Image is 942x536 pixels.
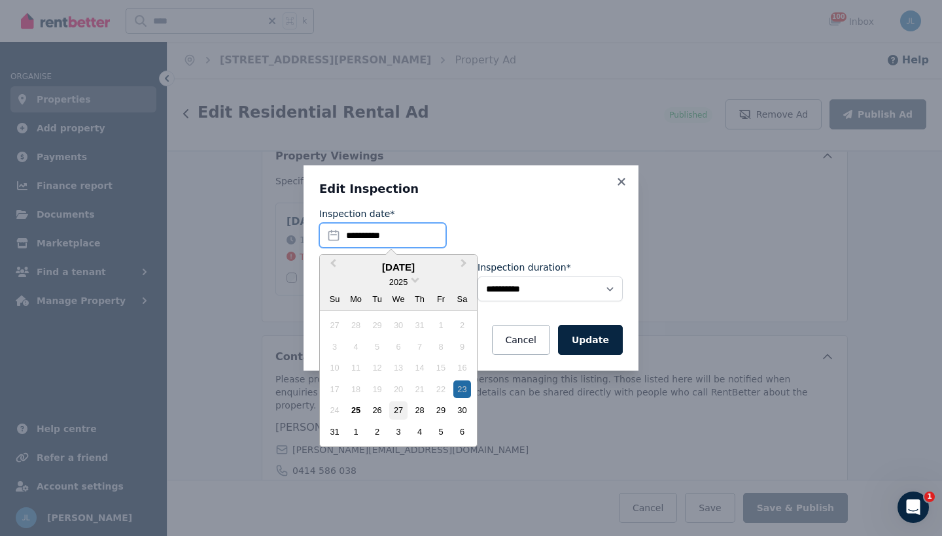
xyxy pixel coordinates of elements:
[389,359,407,377] div: Not available Wednesday, August 13th, 2025
[389,277,408,287] span: 2025
[455,256,476,277] button: Next Month
[347,290,365,308] div: Mo
[326,380,343,398] div: Not available Sunday, August 17th, 2025
[389,338,407,356] div: Not available Wednesday, August 6th, 2025
[432,423,449,441] div: Choose Friday, September 5th, 2025
[321,256,342,277] button: Previous Month
[898,492,929,523] iframe: Intercom live chat
[453,380,471,398] div: Not available Saturday, August 23rd, 2025
[411,423,428,441] div: Choose Thursday, September 4th, 2025
[347,380,365,398] div: Not available Monday, August 18th, 2025
[389,380,407,398] div: Not available Wednesday, August 20th, 2025
[411,359,428,377] div: Not available Thursday, August 14th, 2025
[326,401,343,419] div: Not available Sunday, August 24th, 2025
[411,401,428,419] div: Choose Thursday, August 28th, 2025
[347,423,365,441] div: Choose Monday, September 1st, 2025
[432,290,449,308] div: Fr
[453,359,471,377] div: Not available Saturday, August 16th, 2025
[324,315,472,443] div: month 2025-08
[368,401,386,419] div: Choose Tuesday, August 26th, 2025
[347,401,365,419] div: Choose Monday, August 25th, 2025
[368,380,386,398] div: Not available Tuesday, August 19th, 2025
[453,423,471,441] div: Choose Saturday, September 6th, 2025
[432,338,449,356] div: Not available Friday, August 8th, 2025
[368,316,386,334] div: Not available Tuesday, July 29th, 2025
[389,316,407,334] div: Not available Wednesday, July 30th, 2025
[389,401,407,419] div: Choose Wednesday, August 27th, 2025
[432,401,449,419] div: Choose Friday, August 29th, 2025
[453,401,471,419] div: Choose Saturday, August 30th, 2025
[924,492,935,502] span: 1
[368,423,386,441] div: Choose Tuesday, September 2nd, 2025
[347,359,365,377] div: Not available Monday, August 11th, 2025
[326,290,343,308] div: Su
[368,338,386,356] div: Not available Tuesday, August 5th, 2025
[478,261,571,274] label: Inspection duration*
[411,316,428,334] div: Not available Thursday, July 31st, 2025
[368,290,386,308] div: Tu
[319,181,623,197] h3: Edit Inspection
[558,325,623,355] button: Update
[453,316,471,334] div: Not available Saturday, August 2nd, 2025
[326,316,343,334] div: Not available Sunday, July 27th, 2025
[432,316,449,334] div: Not available Friday, August 1st, 2025
[326,359,343,377] div: Not available Sunday, August 10th, 2025
[453,290,471,308] div: Sa
[432,380,449,398] div: Not available Friday, August 22nd, 2025
[411,290,428,308] div: Th
[411,338,428,356] div: Not available Thursday, August 7th, 2025
[492,325,550,355] button: Cancel
[453,338,471,356] div: Not available Saturday, August 9th, 2025
[368,359,386,377] div: Not available Tuesday, August 12th, 2025
[347,338,365,356] div: Not available Monday, August 4th, 2025
[326,423,343,441] div: Choose Sunday, August 31st, 2025
[411,380,428,398] div: Not available Thursday, August 21st, 2025
[389,423,407,441] div: Choose Wednesday, September 3rd, 2025
[389,290,407,308] div: We
[432,359,449,377] div: Not available Friday, August 15th, 2025
[320,260,477,275] div: [DATE]
[319,207,394,220] label: Inspection date*
[347,316,365,334] div: Not available Monday, July 28th, 2025
[326,338,343,356] div: Not available Sunday, August 3rd, 2025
